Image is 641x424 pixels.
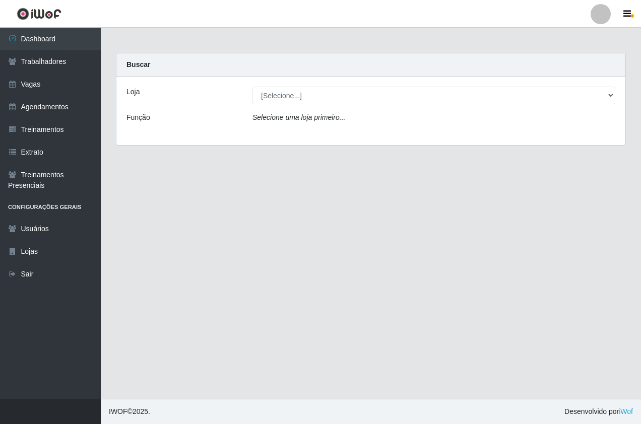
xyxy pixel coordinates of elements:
label: Loja [126,87,140,97]
span: IWOF [109,407,127,415]
i: Selecione uma loja primeiro... [252,113,345,121]
span: © 2025 . [109,406,150,417]
a: iWof [619,407,633,415]
span: Desenvolvido por [564,406,633,417]
strong: Buscar [126,60,150,68]
img: CoreUI Logo [17,8,61,20]
label: Função [126,112,150,123]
